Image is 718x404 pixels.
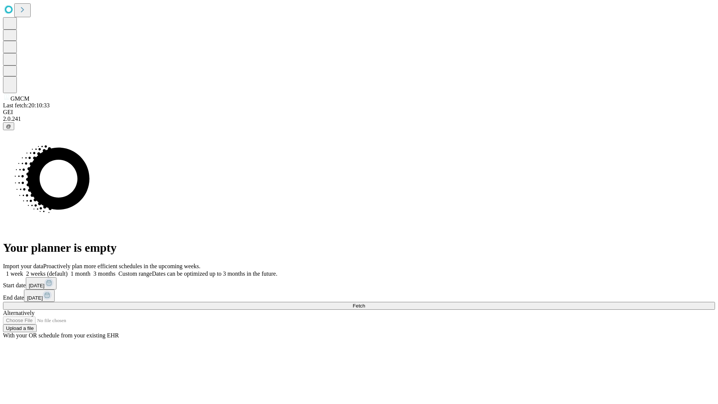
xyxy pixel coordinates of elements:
[3,310,34,316] span: Alternatively
[3,263,43,269] span: Import your data
[29,283,45,288] span: [DATE]
[3,241,715,255] h1: Your planner is empty
[24,290,55,302] button: [DATE]
[27,295,43,301] span: [DATE]
[26,270,68,277] span: 2 weeks (default)
[43,263,200,269] span: Proactively plan more efficient schedules in the upcoming weeks.
[71,270,90,277] span: 1 month
[10,95,30,102] span: GMCM
[353,303,365,309] span: Fetch
[3,277,715,290] div: Start date
[3,290,715,302] div: End date
[3,332,119,339] span: With your OR schedule from your existing EHR
[3,109,715,116] div: GEI
[26,277,56,290] button: [DATE]
[119,270,152,277] span: Custom range
[6,270,23,277] span: 1 week
[152,270,277,277] span: Dates can be optimized up to 3 months in the future.
[3,302,715,310] button: Fetch
[6,123,11,129] span: @
[3,102,50,108] span: Last fetch: 20:10:33
[3,324,37,332] button: Upload a file
[3,116,715,122] div: 2.0.241
[93,270,116,277] span: 3 months
[3,122,14,130] button: @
